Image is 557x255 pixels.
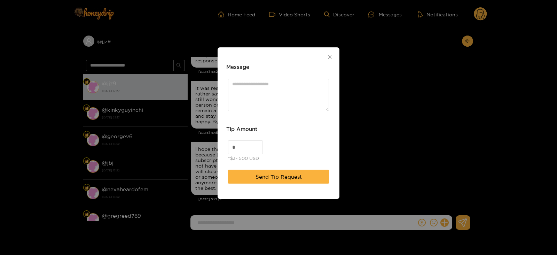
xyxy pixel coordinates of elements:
div: *$3- 500 USD [228,155,259,162]
span: Send Tip Request [256,173,302,181]
h3: Message [226,63,249,72]
span: close [327,54,332,60]
button: Close [320,47,339,67]
h3: Tip Amount [226,125,257,133]
button: Send Tip Request [228,170,329,184]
